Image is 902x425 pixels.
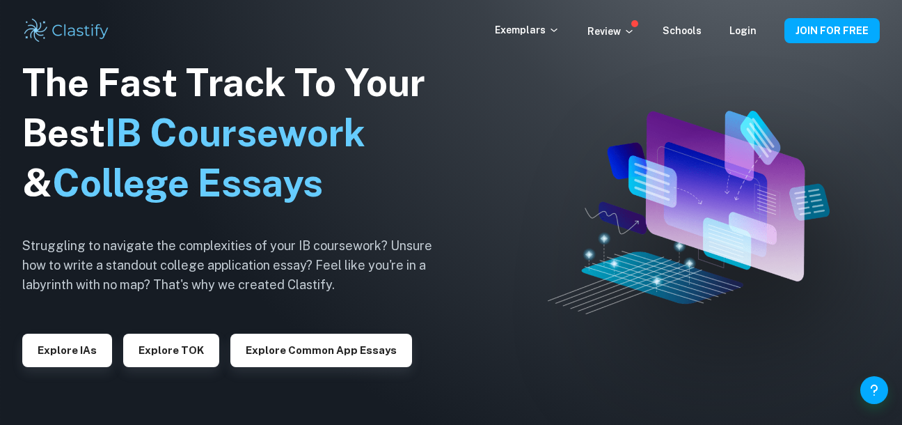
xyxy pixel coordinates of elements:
[784,18,880,43] button: JOIN FOR FREE
[22,343,112,356] a: Explore IAs
[230,343,412,356] a: Explore Common App essays
[22,236,454,295] h6: Struggling to navigate the complexities of your IB coursework? Unsure how to write a standout col...
[860,376,888,404] button: Help and Feedback
[22,58,454,208] h1: The Fast Track To Your Best &
[548,111,830,315] img: Clastify hero
[729,25,757,36] a: Login
[52,161,323,205] span: College Essays
[663,25,702,36] a: Schools
[587,24,635,39] p: Review
[22,334,112,367] button: Explore IAs
[123,343,219,356] a: Explore TOK
[123,334,219,367] button: Explore TOK
[495,22,560,38] p: Exemplars
[105,111,365,155] span: IB Coursework
[230,334,412,367] button: Explore Common App essays
[22,17,111,45] img: Clastify logo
